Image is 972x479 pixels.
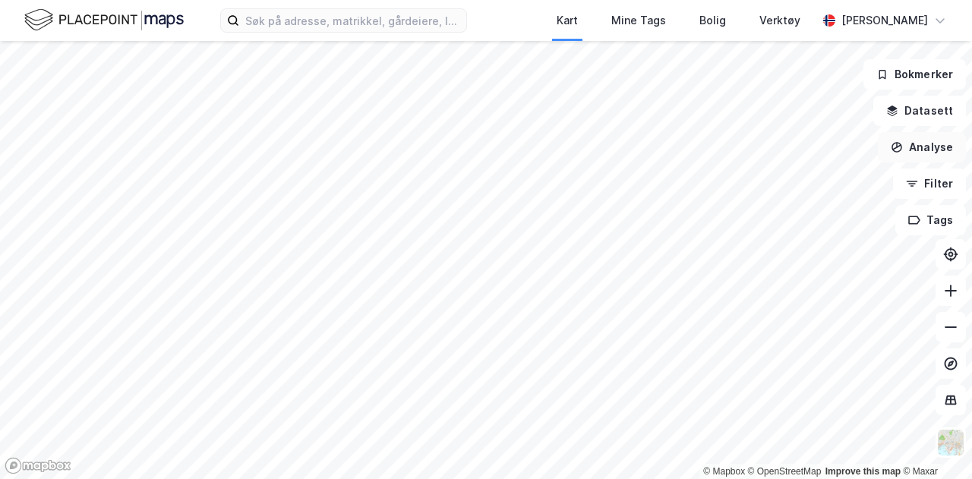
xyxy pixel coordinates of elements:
a: Mapbox [703,466,745,477]
a: Improve this map [825,466,901,477]
a: Mapbox homepage [5,457,71,474]
button: Filter [893,169,966,199]
iframe: Chat Widget [896,406,972,479]
div: Bolig [699,11,726,30]
div: [PERSON_NAME] [841,11,928,30]
div: Kontrollprogram for chat [896,406,972,479]
button: Analyse [878,132,966,162]
button: Datasett [873,96,966,126]
button: Bokmerker [863,59,966,90]
button: Tags [895,205,966,235]
div: Mine Tags [611,11,666,30]
input: Søk på adresse, matrikkel, gårdeiere, leietakere eller personer [239,9,466,32]
div: Verktøy [759,11,800,30]
div: Kart [557,11,578,30]
img: logo.f888ab2527a4732fd821a326f86c7f29.svg [24,7,184,33]
a: OpenStreetMap [748,466,822,477]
